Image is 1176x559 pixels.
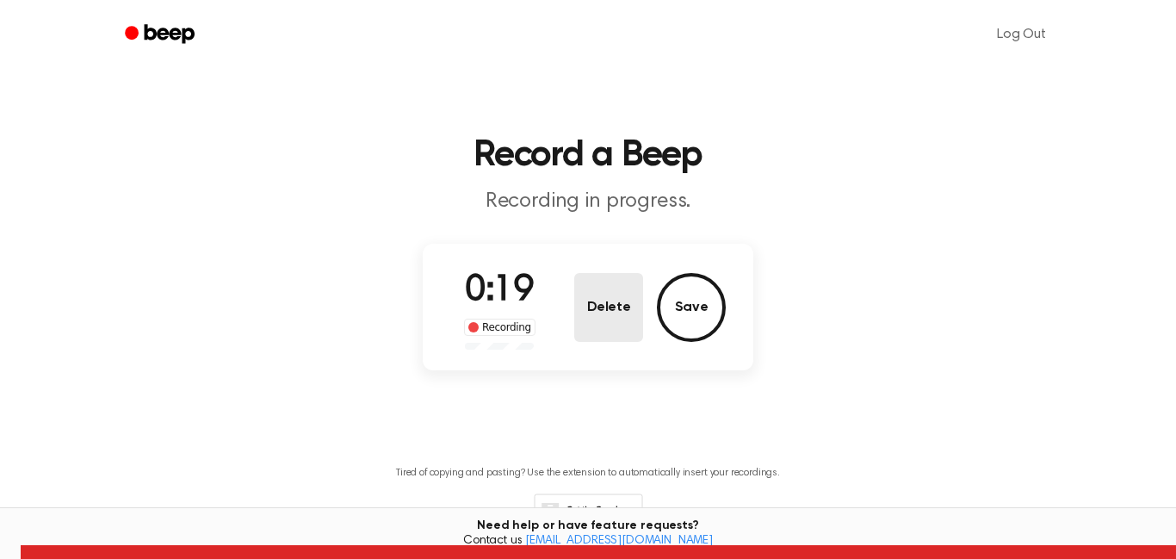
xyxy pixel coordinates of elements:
div: Recording [464,319,535,336]
button: Delete Audio Record [574,273,643,342]
span: 0:19 [465,273,534,309]
a: Beep [113,18,210,52]
a: [EMAIL_ADDRESS][DOMAIN_NAME] [525,535,713,547]
h1: Record a Beep [147,138,1029,174]
p: Recording in progress. [257,188,919,216]
button: Save Audio Record [657,273,726,342]
a: Log Out [980,14,1063,55]
p: Tired of copying and pasting? Use the extension to automatically insert your recordings. [396,467,780,480]
span: Contact us [10,534,1166,550]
